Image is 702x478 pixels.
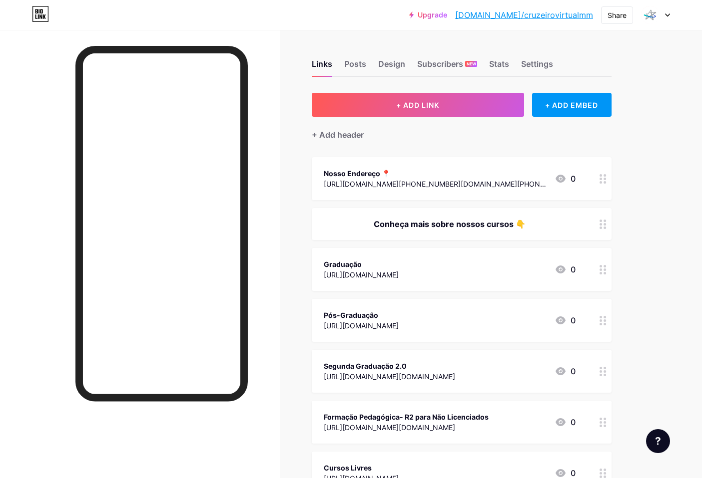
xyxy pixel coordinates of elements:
div: Pós-Graduação [324,310,399,320]
div: Design [378,58,405,76]
div: 0 [555,263,576,275]
div: Cursos Livres [324,463,399,473]
div: Posts [344,58,366,76]
div: 0 [555,314,576,326]
div: 0 [555,173,576,185]
div: [URL][DOMAIN_NAME] [324,320,399,331]
a: [DOMAIN_NAME]/cruzeirovirtualmm [455,9,593,21]
div: Settings [521,58,553,76]
div: [URL][DOMAIN_NAME] [324,269,399,280]
div: Links [312,58,332,76]
div: Segunda Graduação 2.0 [324,361,455,371]
div: + ADD EMBED [532,93,612,117]
div: 0 [555,365,576,377]
div: Formação Pedagógica- R2 para Não Licenciados [324,412,489,422]
img: cruzeirovirtualmm [641,5,660,24]
span: NEW [467,61,476,67]
div: 0 [555,416,576,428]
div: + Add header [312,129,364,141]
div: [URL][DOMAIN_NAME][DOMAIN_NAME] [324,371,455,382]
div: Graduação [324,259,399,269]
button: + ADD LINK [312,93,524,117]
div: Share [608,10,627,20]
div: [URL][DOMAIN_NAME][PHONE_NUMBER][DOMAIN_NAME][PHONE_NUMBER] [324,179,547,189]
div: Nosso Endereço 📍 [324,168,547,179]
div: Conheça mais sobre nossos cursos 👇 [324,218,576,230]
div: Subscribers [417,58,477,76]
a: Upgrade [409,11,447,19]
span: + ADD LINK [396,101,439,109]
div: [URL][DOMAIN_NAME][DOMAIN_NAME] [324,422,489,433]
div: Stats [489,58,509,76]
